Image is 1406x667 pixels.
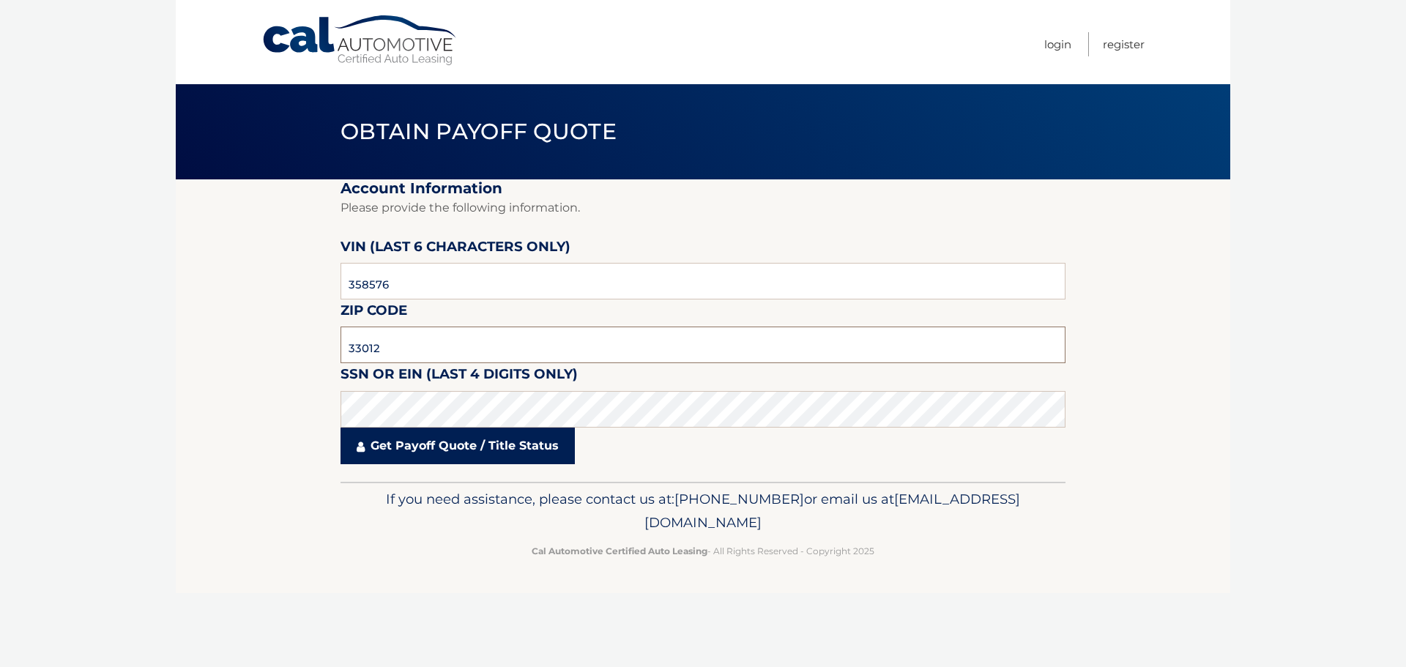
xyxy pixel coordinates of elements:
[674,491,804,507] span: [PHONE_NUMBER]
[341,428,575,464] a: Get Payoff Quote / Title Status
[261,15,459,67] a: Cal Automotive
[350,543,1056,559] p: - All Rights Reserved - Copyright 2025
[532,545,707,556] strong: Cal Automotive Certified Auto Leasing
[341,179,1065,198] h2: Account Information
[1103,32,1145,56] a: Register
[1044,32,1071,56] a: Login
[341,363,578,390] label: SSN or EIN (last 4 digits only)
[341,299,407,327] label: Zip Code
[341,236,570,263] label: VIN (last 6 characters only)
[350,488,1056,534] p: If you need assistance, please contact us at: or email us at
[341,198,1065,218] p: Please provide the following information.
[341,118,617,145] span: Obtain Payoff Quote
